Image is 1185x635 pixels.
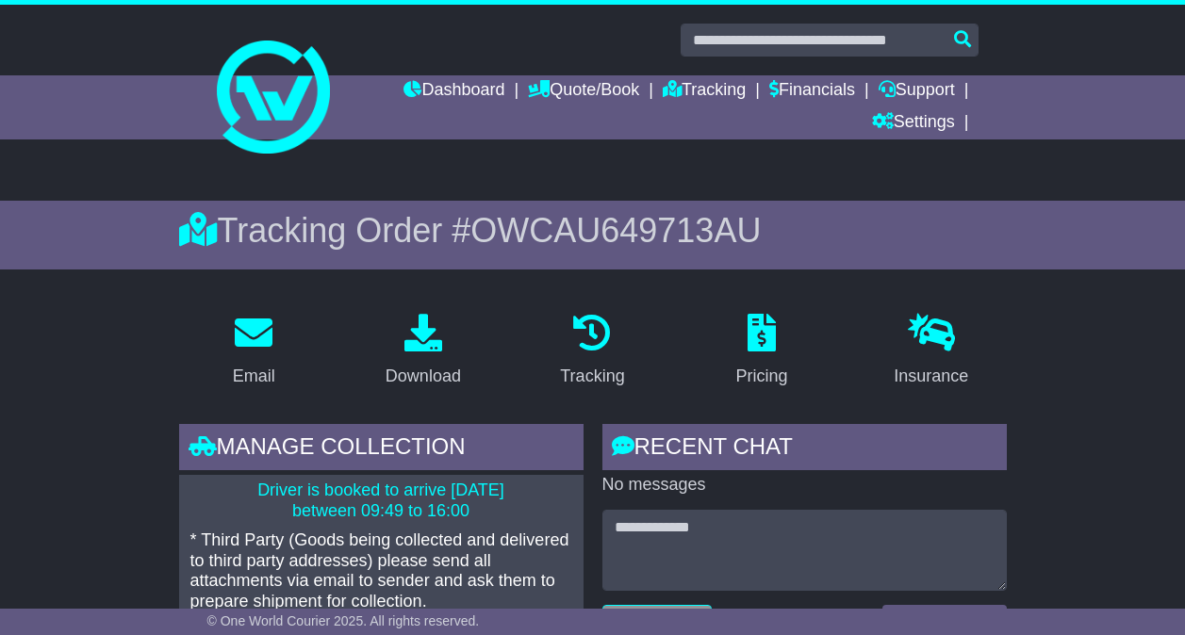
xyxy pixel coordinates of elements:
[179,210,1007,251] div: Tracking Order #
[470,211,761,250] span: OWCAU649713AU
[386,364,461,389] div: Download
[879,75,955,107] a: Support
[233,364,275,389] div: Email
[190,480,572,521] p: Driver is booked to arrive [DATE] between 09:49 to 16:00
[221,307,288,396] a: Email
[373,307,473,396] a: Download
[190,530,572,611] p: * Third Party (Goods being collected and delivered to third party addresses) please send all atta...
[548,307,636,396] a: Tracking
[724,307,800,396] a: Pricing
[663,75,746,107] a: Tracking
[769,75,855,107] a: Financials
[736,364,788,389] div: Pricing
[207,613,480,628] span: © One World Courier 2025. All rights reserved.
[881,307,980,396] a: Insurance
[602,424,1007,475] div: RECENT CHAT
[179,424,584,475] div: Manage collection
[403,75,504,107] a: Dashboard
[528,75,639,107] a: Quote/Book
[602,475,1007,496] p: No messages
[560,364,624,389] div: Tracking
[872,107,955,139] a: Settings
[894,364,968,389] div: Insurance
